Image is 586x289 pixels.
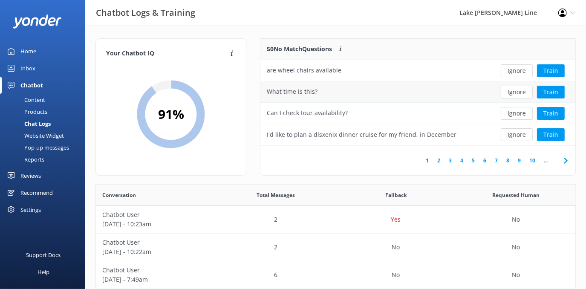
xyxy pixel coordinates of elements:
span: Total Messages [257,191,295,199]
div: Reviews [20,167,41,184]
div: Help [38,263,49,280]
div: Can I check tour availability? [267,108,348,118]
div: Chatbot [20,77,43,94]
div: row [260,60,575,81]
button: Train [537,64,565,77]
p: 50 No Match Questions [267,44,332,54]
span: Requested Human [492,191,540,199]
p: [DATE] - 10:22am [102,247,210,257]
span: ... [540,156,552,165]
button: Train [537,86,565,98]
div: row [260,81,575,103]
p: No [512,215,520,224]
div: Content [5,94,45,106]
div: Inbox [20,60,35,77]
h2: 91 % [158,104,184,124]
span: Conversation [102,191,136,199]
div: row [96,234,576,261]
div: grid [260,60,575,145]
a: 2 [433,156,445,165]
p: 2 [274,215,277,224]
a: Chat Logs [5,118,85,130]
p: 6 [274,270,277,280]
p: Chatbot User [102,238,210,247]
a: Pop-up messages [5,142,85,153]
p: Chatbot User [102,210,210,220]
button: Train [537,107,565,120]
button: Ignore [501,86,533,98]
a: Reports [5,153,85,165]
div: What time is this? [267,87,318,96]
a: Website Widget [5,130,85,142]
div: Chat Logs [5,118,51,130]
div: Support Docs [26,246,61,263]
p: No [512,270,520,280]
p: No [392,243,400,252]
p: No [512,243,520,252]
p: No [392,270,400,280]
p: [DATE] - 7:49am [102,275,210,284]
a: 1 [421,156,433,165]
div: row [96,261,576,289]
div: Recommend [20,184,53,201]
div: Products [5,106,47,118]
button: Train [537,128,565,141]
div: Home [20,43,36,60]
h4: Your Chatbot IQ [106,49,228,58]
div: Settings [20,201,41,218]
img: yonder-white-logo.png [13,14,62,29]
a: Products [5,106,85,118]
div: row [260,124,575,145]
a: 3 [445,156,456,165]
a: 7 [491,156,502,165]
div: I'd like to plan a dlsxenix dinner cruise for my friend, in December [267,130,456,139]
p: [DATE] - 10:23am [102,220,210,229]
a: 5 [468,156,479,165]
p: Yes [391,215,401,224]
p: Chatbot User [102,266,210,275]
a: 4 [456,156,468,165]
a: 6 [479,156,491,165]
button: Ignore [501,128,533,141]
span: Fallback [385,191,407,199]
a: Content [5,94,85,106]
a: 8 [502,156,514,165]
div: Pop-up messages [5,142,69,153]
div: Website Widget [5,130,64,142]
div: row [260,103,575,124]
div: Reports [5,153,44,165]
div: are wheel chairs available [267,66,341,75]
div: row [96,206,576,234]
button: Ignore [501,64,533,77]
h3: Chatbot Logs & Training [96,6,195,20]
a: 10 [525,156,540,165]
button: Ignore [501,107,533,120]
p: 2 [274,243,277,252]
a: 9 [514,156,525,165]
